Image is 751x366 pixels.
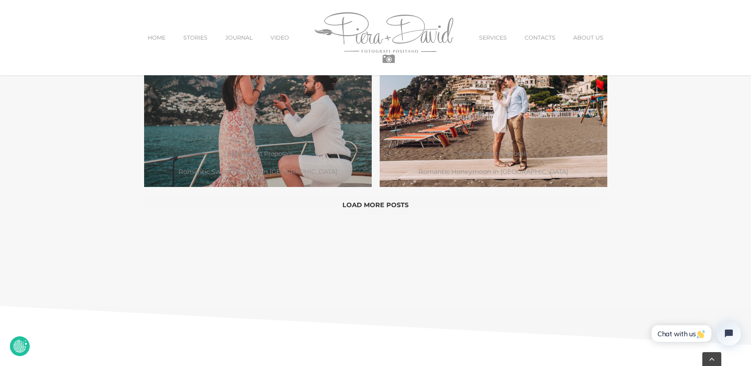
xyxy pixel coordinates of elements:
[525,35,555,40] span: CONTACTS
[380,165,607,179] p: Romantic Honeymoon in [GEOGRAPHIC_DATA]
[525,21,555,54] a: CONTACTS
[10,336,30,356] button: Revoke Icon
[144,165,372,179] p: Romantic Sweet Proposal in [GEOGRAPHIC_DATA]
[225,21,253,54] a: JOURNAL
[225,35,253,40] span: JOURNAL
[223,150,293,157] a: Engagement Proposals
[144,195,607,215] button: Load More Posts
[270,21,289,54] a: VIDEO
[270,35,289,40] span: VIDEO
[183,21,207,54] a: STORIES
[459,150,528,157] a: Engagement Proposals
[573,35,603,40] span: ABOUT US
[479,35,507,40] span: SERVICES
[639,311,751,366] iframe: Tidio Chat
[148,21,165,54] a: HOME
[183,35,207,40] span: STORIES
[315,12,453,63] img: Piera Plus David Photography Positano Logo
[573,21,603,54] a: ABOUT US
[479,21,507,54] a: SERVICES
[148,35,165,40] span: HOME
